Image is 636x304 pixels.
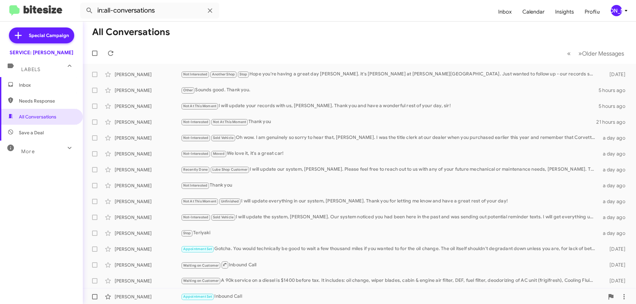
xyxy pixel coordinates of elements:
[493,2,517,22] a: Inbox
[19,129,44,136] span: Save a Deal
[181,134,599,142] div: Oh wow. I am genuinely so sorry to hear that, [PERSON_NAME]. I was the title clerk at our dealer ...
[183,104,217,108] span: Not At This Moment
[181,150,599,157] div: We love it, it's a great car!
[579,2,605,22] a: Profile
[213,120,246,124] span: Not At This Moment
[19,82,75,88] span: Inbox
[599,198,631,205] div: a day ago
[183,136,209,140] span: Not-Interested
[599,182,631,189] div: a day ago
[212,72,235,76] span: Another Shop
[181,277,599,284] div: A 90k service on a diesel is $1400 before tax. It includes: oil change, wiper blades, cabin & eng...
[183,215,209,219] span: Not-Interested
[181,166,599,173] div: I will update our system, [PERSON_NAME]. Please feel free to reach out to us with any of your fut...
[115,87,181,94] div: [PERSON_NAME]
[115,151,181,157] div: [PERSON_NAME]
[183,294,212,299] span: Appointment Set
[599,262,631,268] div: [DATE]
[599,166,631,173] div: a day ago
[115,166,181,173] div: [PERSON_NAME]
[21,149,35,154] span: More
[115,198,181,205] div: [PERSON_NAME]
[183,167,208,172] span: Recently Done
[578,49,582,58] span: »
[181,293,604,300] div: Inbound Call
[183,72,208,76] span: Not Interested
[567,49,571,58] span: «
[596,119,631,125] div: 21 hours ago
[183,279,219,283] span: Waiting on Customer
[605,5,629,16] button: [PERSON_NAME]
[115,214,181,221] div: [PERSON_NAME]
[599,87,631,94] div: 5 hours ago
[563,47,628,60] nav: Page navigation example
[599,278,631,284] div: [DATE]
[181,213,599,221] div: I will update the system, [PERSON_NAME]. Our system noticed you had been here in the past and was...
[115,230,181,237] div: [PERSON_NAME]
[574,47,628,60] button: Next
[212,167,248,172] span: Lube Shop Customer
[19,113,56,120] span: All Conversations
[611,5,622,16] div: [PERSON_NAME]
[599,103,631,109] div: 5 hours ago
[213,136,234,140] span: Sold Vehicle
[183,183,208,188] span: Not Interested
[183,231,191,235] span: Stop
[9,27,74,43] a: Special Campaign
[115,71,181,78] div: [PERSON_NAME]
[181,245,599,253] div: Gotcha. You would technically be good to wait a few thousand miles if you wanted to for the oil c...
[19,98,75,104] span: Needs Response
[181,70,599,78] div: Hope you're having a great day [PERSON_NAME]. it's [PERSON_NAME] at [PERSON_NAME][GEOGRAPHIC_DATA...
[183,263,219,268] span: Waiting on Customer
[183,120,209,124] span: Not-Interested
[181,229,599,237] div: Teriyaki
[29,32,69,39] span: Special Campaign
[92,27,170,37] h1: All Conversations
[115,182,181,189] div: [PERSON_NAME]
[181,182,599,189] div: Thank you
[181,102,599,110] div: I will update your records with us, [PERSON_NAME]. Thank you and have a wonderful rest of your da...
[115,278,181,284] div: [PERSON_NAME]
[10,49,73,56] div: SERVICE: [PERSON_NAME]
[221,199,239,203] span: Unfinished
[115,246,181,252] div: [PERSON_NAME]
[115,135,181,141] div: [PERSON_NAME]
[183,88,193,92] span: Other
[213,152,225,156] span: Moved
[80,3,219,19] input: Search
[115,103,181,109] div: [PERSON_NAME]
[599,214,631,221] div: a day ago
[599,246,631,252] div: [DATE]
[181,197,599,205] div: I will update everything in our system, [PERSON_NAME]. Thank you for letting me know and have a g...
[599,230,631,237] div: a day ago
[563,47,575,60] button: Previous
[115,119,181,125] div: [PERSON_NAME]
[181,118,596,126] div: Thank you
[115,262,181,268] div: [PERSON_NAME]
[599,71,631,78] div: [DATE]
[183,152,209,156] span: Not-Interested
[599,135,631,141] div: a day ago
[550,2,579,22] a: Insights
[582,50,624,57] span: Older Messages
[517,2,550,22] a: Calendar
[21,66,40,72] span: Labels
[181,261,599,269] div: Inbound Call
[213,215,234,219] span: Sold Vehicle
[183,247,212,251] span: Appointment Set
[115,293,181,300] div: [PERSON_NAME]
[181,86,599,94] div: Sounds good. Thank you.
[239,72,247,76] span: Stop
[599,151,631,157] div: a day ago
[183,199,217,203] span: Not At This Moment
